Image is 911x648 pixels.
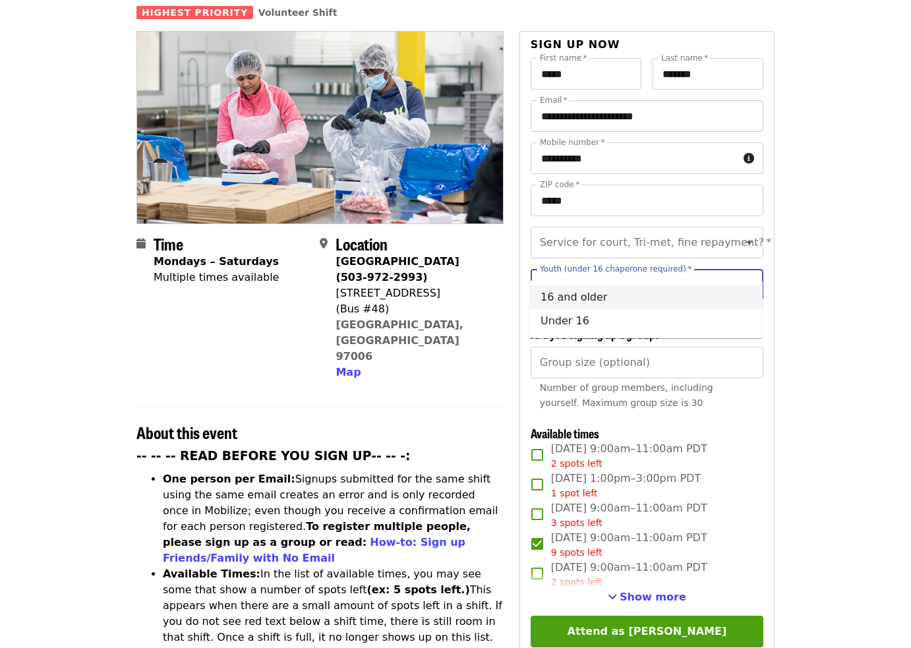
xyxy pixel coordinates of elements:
[661,54,708,62] label: Last name
[551,517,602,528] span: 3 spots left
[531,185,763,216] input: ZIP code
[336,255,459,283] strong: [GEOGRAPHIC_DATA] (503-972-2993)
[723,276,742,294] button: Clear
[551,500,707,530] span: [DATE] 9:00am–11:00am PDT
[336,285,492,301] div: [STREET_ADDRESS]
[258,7,338,18] a: Volunteer Shift
[531,100,763,132] input: Email
[540,382,713,408] span: Number of group members, including yourself. Maximum group size is 30
[540,138,604,146] label: Mobile number
[136,449,411,463] strong: -- -- -- READ BEFORE YOU SIGN UP-- -- -:
[136,6,253,19] span: Highest Priority
[744,152,754,165] i: circle-info icon
[336,318,463,363] a: [GEOGRAPHIC_DATA], [GEOGRAPHIC_DATA] 97006
[336,366,361,378] span: Map
[531,347,763,378] input: [object Object]
[154,255,279,268] strong: Mondays – Saturdays
[531,142,738,174] input: Mobile number
[336,365,361,380] button: Map
[137,32,503,223] img: Oct/Nov/Dec - Beaverton: Repack/Sort (age 10+) organized by Oregon Food Bank
[551,577,602,587] span: 2 spots left
[551,441,707,471] span: [DATE] 9:00am–11:00am PDT
[652,58,763,90] input: Last name
[540,181,579,189] label: ZIP code
[163,568,260,580] strong: Available Times:
[540,54,587,62] label: First name
[540,96,568,104] label: Email
[608,589,686,605] button: See more timeslots
[367,583,469,596] strong: (ex: 5 spots left.)
[336,301,492,317] div: (Bus #48)
[163,520,471,548] strong: To register multiple people, please sign up as a group or read:
[336,232,388,255] span: Location
[740,233,759,252] button: Open
[136,421,237,444] span: About this event
[740,276,759,294] button: Close
[531,38,620,51] span: Sign up now
[163,536,465,564] a: How-to: Sign up Friends/Family with No Email
[530,285,763,309] li: 16 and older
[531,425,599,442] span: Available times
[531,616,763,647] button: Attend as [PERSON_NAME]
[136,237,146,250] i: calendar icon
[620,591,686,603] span: Show more
[163,566,504,645] li: In the list of available times, you may see some that show a number of spots left This appears wh...
[540,265,691,273] label: Youth (under 16 chaperone required)
[154,232,183,255] span: Time
[531,58,642,90] input: First name
[163,471,504,566] li: Signups submitted for the same shift using the same email creates an error and is only recorded o...
[320,237,328,250] i: map-marker-alt icon
[163,473,295,485] strong: One person per Email:
[551,458,602,469] span: 2 spots left
[551,530,707,560] span: [DATE] 9:00am–11:00am PDT
[551,547,602,558] span: 9 spots left
[551,488,598,498] span: 1 spot left
[154,270,279,285] div: Multiple times available
[530,309,763,333] li: Under 16
[551,560,707,589] span: [DATE] 9:00am–11:00am PDT
[551,471,701,500] span: [DATE] 1:00pm–3:00pm PDT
